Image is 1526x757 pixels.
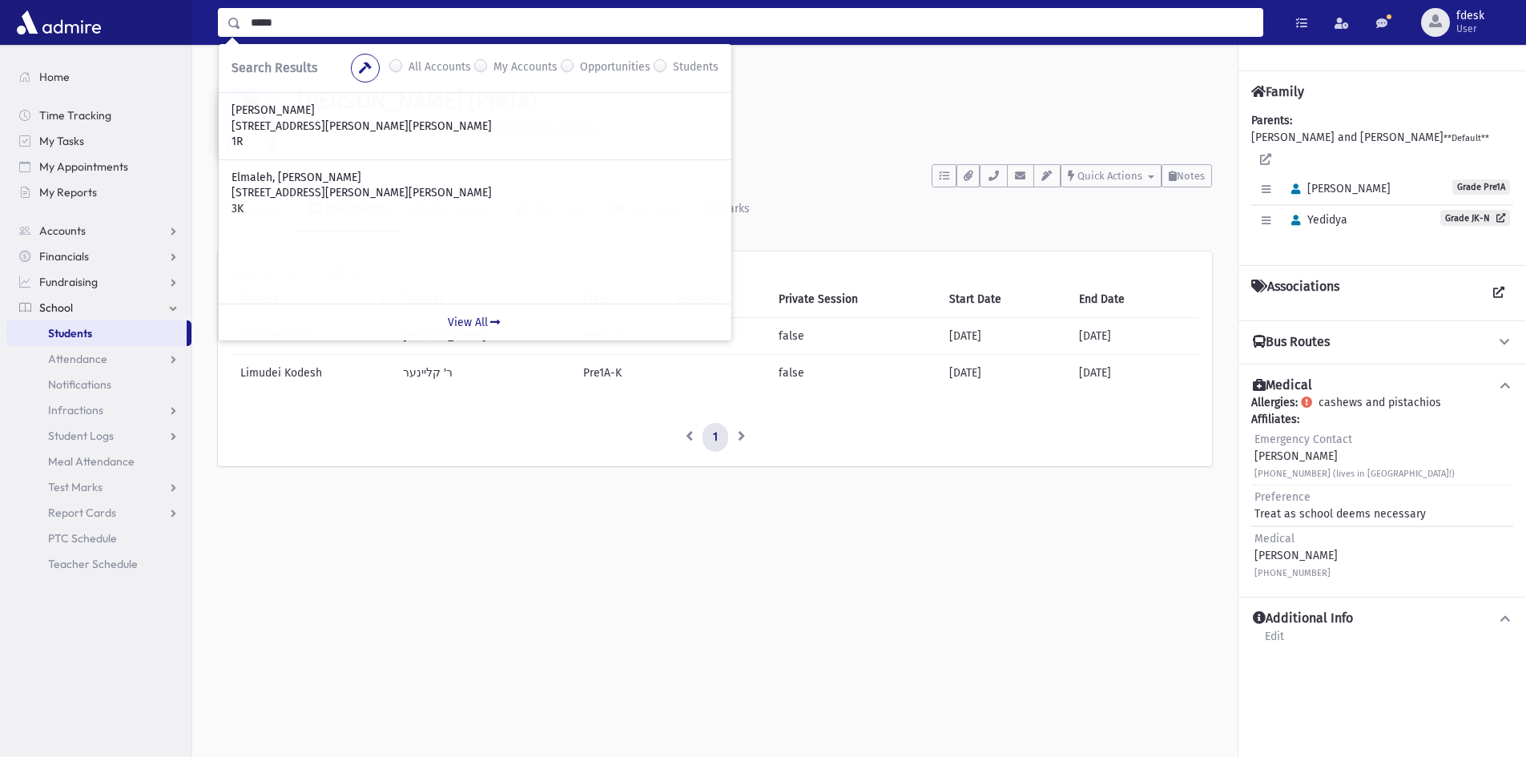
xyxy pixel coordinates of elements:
a: Home [6,64,191,90]
a: Accounts [6,218,191,244]
span: Students [48,326,92,340]
a: My Appointments [6,154,191,179]
th: Private Session [769,281,939,318]
a: My Reports [6,179,191,205]
label: Students [673,58,719,78]
a: View All [219,304,731,340]
span: fdesk [1456,10,1484,22]
b: Affiliates: [1251,413,1299,426]
span: Attendance [48,352,107,366]
td: Pre1A-K [574,355,666,392]
th: End Date [1069,281,1199,318]
a: View all Associations [1484,279,1513,308]
div: [PERSON_NAME] and [PERSON_NAME] [1251,112,1513,252]
td: [DATE] [1069,318,1199,355]
a: Time Tracking [6,103,191,128]
a: Teacher Schedule [6,551,191,577]
span: Yedidya [1284,213,1347,227]
span: Time Tracking [39,108,111,123]
div: Marks [716,202,750,215]
a: 1 [703,423,728,452]
span: My Tasks [39,134,84,148]
a: Infractions [6,397,191,423]
td: ר' קליינער [393,355,574,392]
span: Meal Attendance [48,454,135,469]
a: Grade JK-N [1440,210,1510,226]
a: School [6,295,191,320]
span: Emergency Contact [1254,433,1352,446]
span: Report Cards [48,505,116,520]
img: AdmirePro [13,6,105,38]
span: Student Logs [48,429,114,443]
span: Preference [1254,490,1311,504]
span: My Appointments [39,159,128,174]
h4: Bus Routes [1253,334,1330,351]
label: Opportunities [580,58,650,78]
small: [PHONE_NUMBER] (lives in [GEOGRAPHIC_DATA]!) [1254,469,1455,479]
a: Meal Attendance [6,449,191,474]
span: Medical [1254,532,1294,546]
span: Notifications [48,377,111,392]
p: [STREET_ADDRESS][PERSON_NAME][PERSON_NAME] [232,119,719,135]
label: My Accounts [493,58,558,78]
th: Start Date [940,281,1070,318]
input: Search [241,8,1262,37]
a: Notifications [6,372,191,397]
a: My Tasks [6,128,191,154]
span: Accounts [39,223,86,238]
a: Report Cards [6,500,191,525]
small: [PHONE_NUMBER] [1254,568,1331,578]
a: Test Marks [6,474,191,500]
p: Elmaleh, [PERSON_NAME] [232,170,719,186]
button: Quick Actions [1061,164,1162,187]
a: Attendance [6,346,191,372]
button: Bus Routes [1251,334,1513,351]
h4: Associations [1251,279,1339,308]
b: Allergies: [1251,396,1298,409]
p: [STREET_ADDRESS][PERSON_NAME][PERSON_NAME] [232,185,719,201]
td: [DATE] [1069,355,1199,392]
div: [PERSON_NAME] [1254,530,1338,581]
td: false [769,355,939,392]
span: Fundraising [39,275,98,289]
span: Home [39,70,70,84]
span: Grade Pre1A [1452,179,1510,195]
span: Infractions [48,403,103,417]
span: [PERSON_NAME] [1284,182,1391,195]
span: PTC Schedule [48,531,117,546]
td: [DATE] [940,318,1070,355]
label: All Accounts [409,58,471,78]
span: School [39,300,73,315]
a: Financials [6,244,191,269]
h1: [PERSON_NAME] (Pre1A) [298,87,1212,115]
a: Student Logs [6,423,191,449]
p: 3K [232,201,719,217]
div: Treat as school deems necessary [1254,489,1426,522]
td: Limudei Kodesh [231,355,393,392]
td: [DATE] [940,355,1070,392]
a: Fundraising [6,269,191,295]
a: Activity [218,187,296,232]
a: Students [6,320,187,346]
span: Search Results [232,60,317,75]
a: PTC Schedule [6,525,191,551]
p: 1R [232,134,719,150]
span: Teacher Schedule [48,557,138,571]
p: [PERSON_NAME] [232,103,719,119]
a: Students [218,66,276,79]
h4: Family [1251,84,1304,99]
h4: Medical [1253,377,1312,394]
b: Parents: [1251,114,1292,127]
h6: [STREET_ADDRESS][PERSON_NAME][PERSON_NAME] [298,121,1212,136]
nav: breadcrumb [218,64,276,87]
span: User [1456,22,1484,35]
div: cashews and pistachios [1251,394,1513,584]
img: +Okfv8= [218,87,282,151]
a: Edit [1264,627,1285,656]
a: Elmaleh, [PERSON_NAME] [STREET_ADDRESS][PERSON_NAME][PERSON_NAME] 3K [232,170,719,217]
div: [PERSON_NAME] [1254,431,1455,481]
span: Quick Actions [1077,170,1142,182]
button: Notes [1162,164,1212,187]
span: Financials [39,249,89,264]
span: My Reports [39,185,97,199]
